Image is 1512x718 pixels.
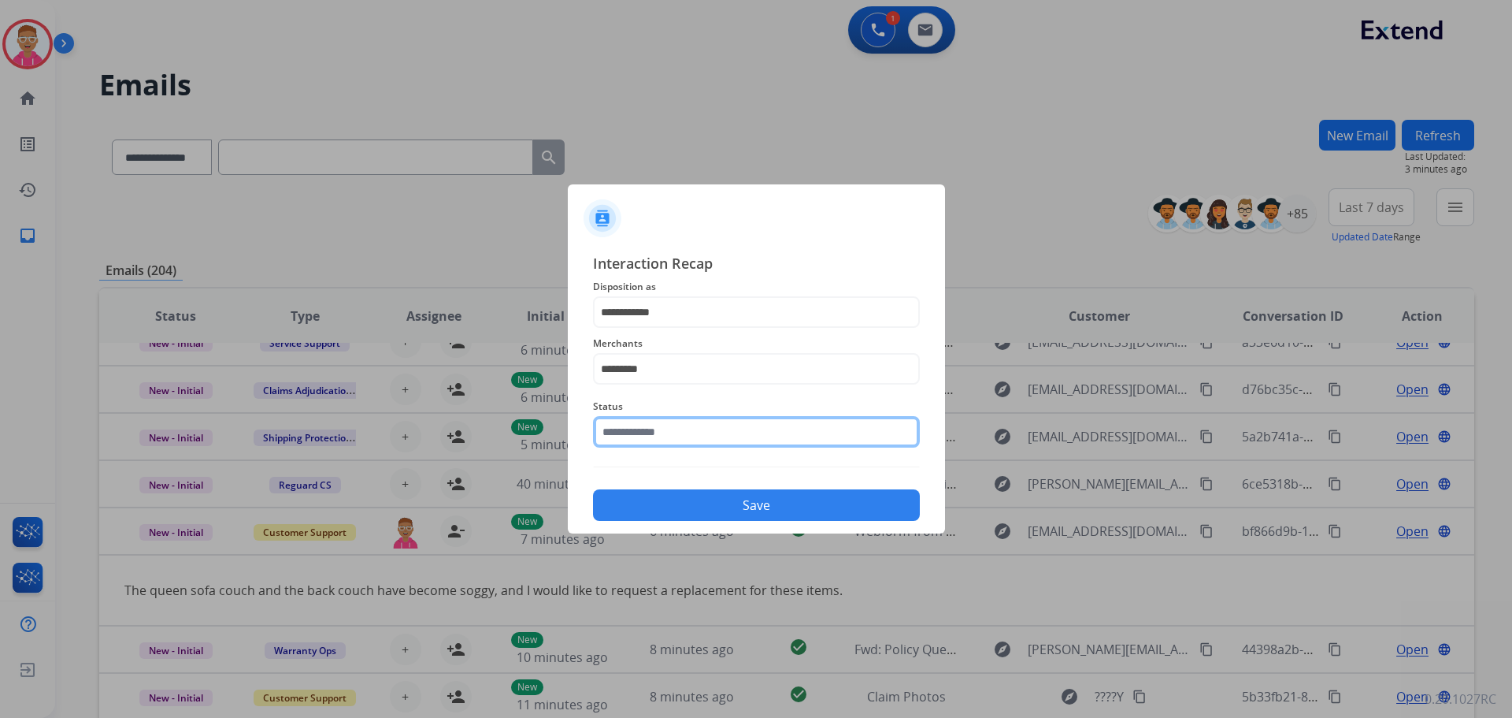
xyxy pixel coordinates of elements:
p: 0.20.1027RC [1425,690,1496,709]
button: Save [593,489,920,521]
img: contact-recap-line.svg [593,467,920,467]
span: Status [593,397,920,416]
span: Disposition as [593,277,920,296]
span: Merchants [593,334,920,353]
span: Interaction Recap [593,252,920,277]
img: contactIcon [584,199,621,237]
